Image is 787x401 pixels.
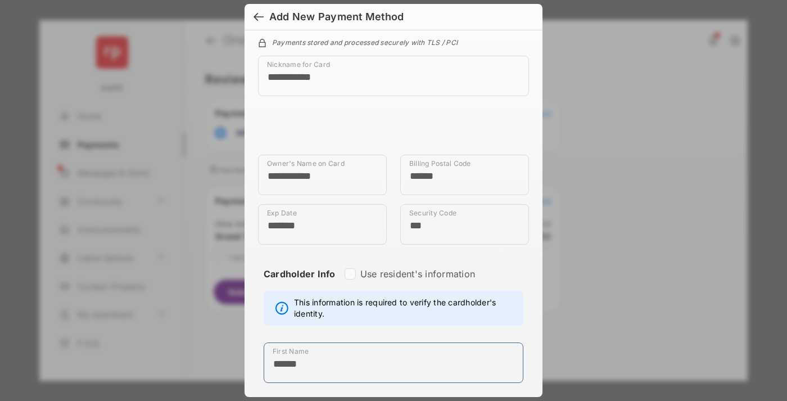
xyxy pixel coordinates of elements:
[258,37,529,47] div: Payments stored and processed securely with TLS / PCI
[258,105,529,155] iframe: Credit card field
[264,268,336,300] strong: Cardholder Info
[294,297,517,319] span: This information is required to verify the cardholder's identity.
[269,11,404,23] div: Add New Payment Method
[360,268,475,280] label: Use resident's information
